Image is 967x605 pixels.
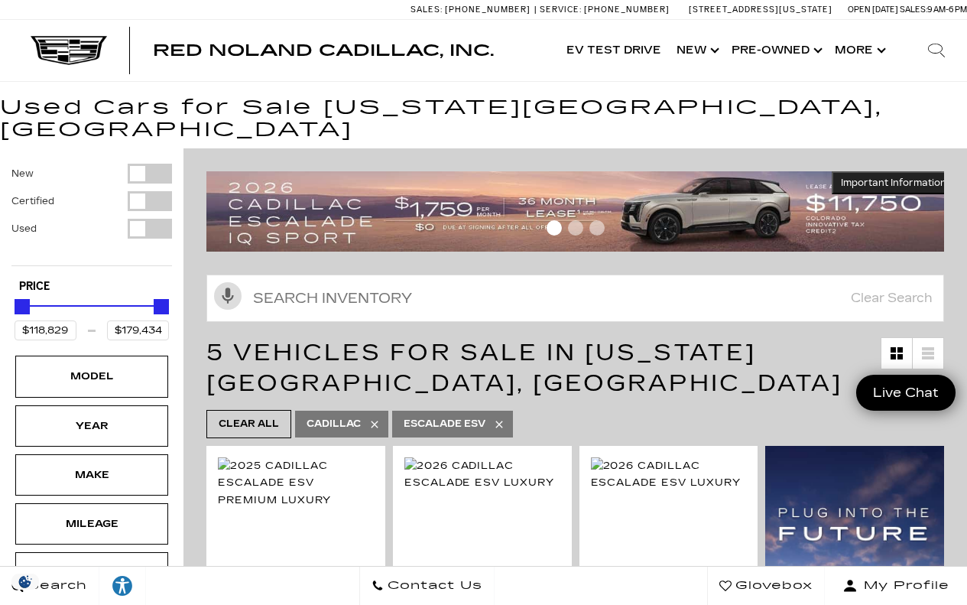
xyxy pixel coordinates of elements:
div: Year [54,418,130,434]
span: Go to slide 2 [568,220,583,236]
div: MileageMileage [15,503,168,545]
span: Cadillac [307,415,361,434]
label: Used [11,221,37,236]
div: Make [54,467,130,483]
span: Clear All [219,415,279,434]
span: Glovebox [732,575,813,597]
input: Maximum [107,320,169,340]
span: Sales: [900,5,927,15]
img: 2509-September-FOM-Escalade-IQ-Lease9 [206,171,956,252]
button: Important Information [832,171,956,194]
div: YearYear [15,405,168,447]
a: [STREET_ADDRESS][US_STATE] [689,5,832,15]
div: Maximum Price [154,299,169,314]
img: Opt-Out Icon [8,574,43,590]
span: [PHONE_NUMBER] [445,5,531,15]
a: EV Test Drive [559,20,669,81]
span: Red Noland Cadillac, Inc. [153,41,494,60]
div: MakeMake [15,454,168,496]
div: Engine [54,564,130,581]
span: [PHONE_NUMBER] [584,5,670,15]
label: New [11,166,34,181]
span: Open [DATE] [848,5,898,15]
div: EngineEngine [15,552,168,594]
a: Explore your accessibility options [99,567,146,605]
span: My Profile [858,575,949,597]
svg: Click to toggle on voice search [214,282,242,310]
label: Certified [11,194,54,209]
a: Glovebox [707,567,825,605]
div: Explore your accessibility options [99,574,145,597]
a: Pre-Owned [724,20,827,81]
a: New [669,20,724,81]
span: 5 Vehicles for Sale in [US_STATE][GEOGRAPHIC_DATA], [GEOGRAPHIC_DATA] [206,339,842,397]
span: 9 AM-6 PM [927,5,967,15]
button: More [827,20,891,81]
div: Filter by Vehicle Type [11,164,172,265]
a: Service: [PHONE_NUMBER] [534,5,673,14]
a: Red Noland Cadillac, Inc. [153,43,494,58]
img: 2025 Cadillac Escalade ESV Premium Luxury [218,457,374,508]
div: Minimum Price [15,299,30,314]
span: Sales: [410,5,443,15]
input: Search Inventory [206,275,944,322]
a: Sales: [PHONE_NUMBER] [410,5,534,14]
div: ModelModel [15,356,168,397]
div: Mileage [54,516,130,532]
section: Click to Open Cookie Consent Modal [8,574,43,590]
a: Live Chat [856,375,956,411]
div: Price [15,294,169,340]
span: Search [24,575,87,597]
h5: Price [19,280,164,294]
span: Escalade ESV [404,415,485,434]
a: Contact Us [359,567,495,605]
span: Live Chat [865,384,946,402]
span: Service: [540,5,582,15]
button: Open user profile menu [825,567,967,605]
img: 2026 Cadillac Escalade ESV Luxury [591,457,747,491]
div: Model [54,368,130,385]
img: 2026 Cadillac Escalade ESV Luxury [404,457,560,491]
img: Cadillac Dark Logo with Cadillac White Text [31,36,107,65]
span: Go to slide 1 [547,220,562,236]
span: Contact Us [384,575,482,597]
input: Minimum [15,320,76,340]
span: Important Information [841,177,946,189]
span: Go to slide 3 [589,220,605,236]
